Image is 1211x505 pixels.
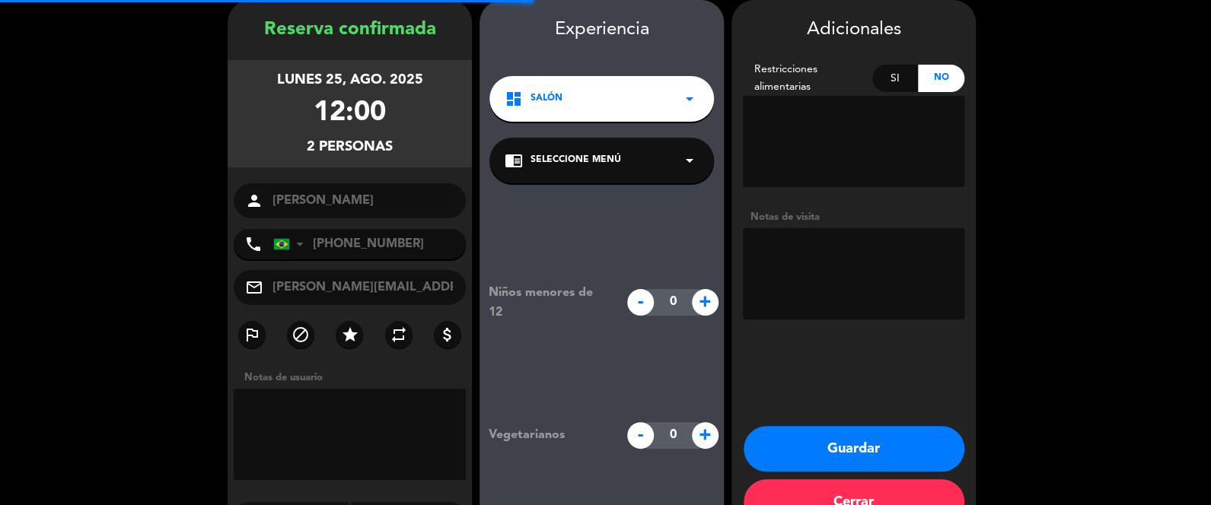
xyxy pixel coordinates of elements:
[627,289,654,316] span: -
[918,65,964,92] div: No
[531,153,621,168] span: Seleccione Menú
[292,326,310,344] i: block
[245,192,263,210] i: person
[744,426,964,472] button: Guardar
[680,151,699,170] i: arrow_drop_down
[505,151,523,170] i: chrome_reader_mode
[228,15,472,45] div: Reserva confirmada
[340,326,359,344] i: star
[872,65,919,92] div: Si
[477,425,620,445] div: Vegetarianos
[245,278,263,297] i: mail_outline
[244,235,263,253] i: phone
[274,230,309,259] div: Brazil (Brasil): +55
[477,283,620,322] div: Niños menores de 12
[237,370,472,386] div: Notas de usuario
[314,91,386,136] div: 12:00
[243,326,261,344] i: outlined_flag
[438,326,457,344] i: attach_money
[505,90,523,108] i: dashboard
[743,15,964,45] div: Adicionales
[277,69,423,91] div: lunes 25, ago. 2025
[480,15,724,45] div: Experiencia
[743,209,964,225] div: Notas de visita
[390,326,408,344] i: repeat
[627,422,654,449] span: -
[531,91,562,106] span: Salón
[692,289,719,316] span: +
[307,136,393,158] div: 2 personas
[680,90,699,108] i: arrow_drop_down
[743,61,872,96] div: Restricciones alimentarias
[692,422,719,449] span: +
